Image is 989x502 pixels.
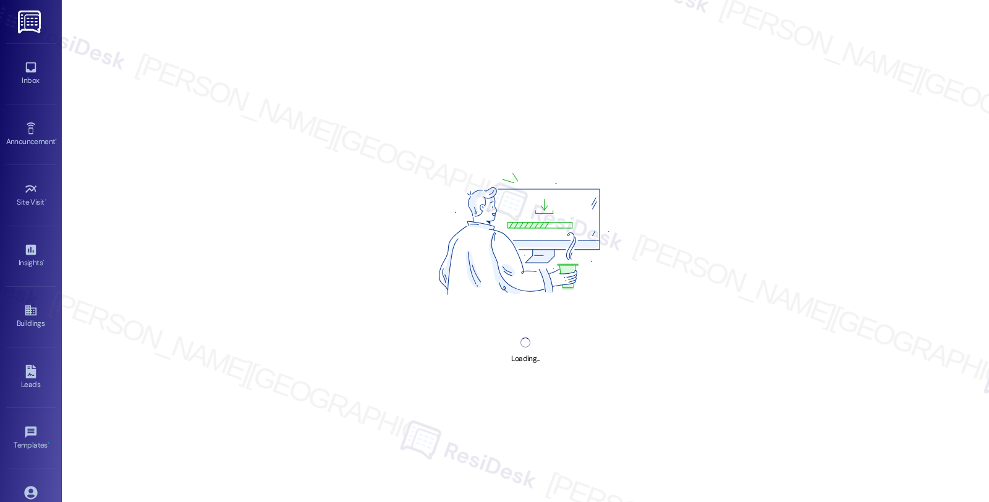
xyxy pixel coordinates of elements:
[6,422,56,455] a: Templates •
[6,361,56,394] a: Leads
[45,196,46,205] span: •
[48,439,49,448] span: •
[511,352,539,365] div: Loading...
[6,57,56,90] a: Inbox
[55,135,57,144] span: •
[18,11,43,33] img: ResiDesk Logo
[43,257,45,265] span: •
[6,239,56,273] a: Insights •
[6,300,56,333] a: Buildings
[6,179,56,212] a: Site Visit •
